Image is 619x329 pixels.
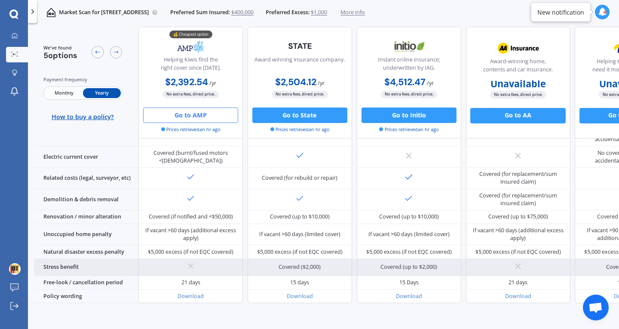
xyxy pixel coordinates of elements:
[165,37,216,56] img: AMP.webp
[505,292,531,300] a: Download
[379,126,438,133] span: Prices retrieved an hr ago
[472,192,564,207] div: Covered (for replacement/sum insured claim)
[488,213,548,221] div: Covered (up to $75,000)
[34,245,138,259] div: Natural disaster excess penalty
[270,126,330,133] span: Prices retrieved an hr ago
[259,231,340,238] div: If vacant >60 days (limited cover)
[366,248,452,256] div: $5,000 excess (if not EQC covered)
[144,149,237,165] div: Covered (burnt/fused motors <[DEMOGRAPHIC_DATA])
[209,80,216,87] span: / yr
[170,9,230,16] span: Preferred Sum Insured:
[254,55,345,75] div: Award winning insurance company.
[162,90,219,98] span: No extra fees, direct price.
[287,292,313,300] a: Download
[43,44,77,51] span: We've found
[178,292,204,300] a: Download
[279,263,321,271] div: Covered ($2,000)
[43,50,77,61] span: 5 options
[148,248,233,256] div: $5,000 excess (if not EQC covered)
[34,290,138,304] div: Policy wording
[490,80,546,87] b: Unavailable
[9,263,21,275] img: ACg8ocIonKtePqkHyOIoSDSnwuULrGn1YqXHhdQhagfmWYL-JKomKiM=s96-c
[379,213,439,221] div: Covered (up to $10,000)
[318,80,325,87] span: / yr
[34,276,138,290] div: Free-look / cancellation period
[144,227,237,242] div: If vacant >60 days (additional excess apply)
[383,37,435,56] img: Initio.webp
[52,113,114,121] span: How to buy a policy?
[252,107,347,123] button: Go to State
[34,210,138,224] div: Renovation / minor alteration
[45,88,83,98] span: Monthly
[362,107,457,123] button: Go to Initio
[266,9,309,16] span: Preferred Excess:
[34,146,138,168] div: Electric current cover
[381,90,437,98] span: No extra fees, direct price.
[470,108,565,123] button: Go to AA
[399,279,419,286] div: 15 Days
[363,55,454,75] div: Instant online insurance; underwritten by IAG.
[165,76,208,88] b: $2,392.54
[290,279,309,286] div: 15 days
[368,231,450,238] div: If vacant >60 days (limited cover)
[583,295,609,320] div: Open chat
[472,170,564,186] div: Covered (for replacement/sum insured claim)
[46,8,56,17] img: home-and-contents.b802091223b8502ef2dd.svg
[472,227,564,242] div: If vacant >60 days (additional excess apply)
[311,9,327,16] span: $1,000
[181,279,200,286] div: 21 days
[34,189,138,211] div: Demolition & debris removal
[493,38,544,58] img: AA.webp
[275,76,316,88] b: $2,504.12
[231,9,254,16] span: $400,000
[262,174,337,182] div: Covered (for rebuild or repair)
[537,8,584,16] div: New notification
[490,91,546,98] span: No extra fees, direct price.
[143,107,238,123] button: Go to AMP
[145,55,236,75] div: Helping Kiwis find the right cover since [DATE].
[396,292,422,300] a: Download
[472,57,564,77] div: Award-winning home, contents and car insurance.
[169,30,212,38] div: 💰 Cheapest option
[83,88,121,98] span: Yearly
[34,168,138,189] div: Related costs (legal, surveyor, etc)
[340,9,365,16] span: More info
[34,224,138,246] div: Unoccupied home penalty
[509,279,527,286] div: 21 days
[161,126,221,133] span: Prices retrieved an hr ago
[475,248,561,256] div: $5,000 excess (if not EQC covered)
[34,259,138,276] div: Stress benefit
[149,213,233,221] div: Covered (if notified and <$50,000)
[59,9,149,16] p: Market Scan for [STREET_ADDRESS]
[272,90,328,98] span: No extra fees, direct price.
[43,76,123,83] div: Payment frequency
[274,37,325,55] img: State-text-1.webp
[380,263,437,271] div: Covered (up to $2,000)
[427,80,434,87] span: / yr
[384,76,426,88] b: $4,512.47
[270,213,330,221] div: Covered (up to $10,000)
[257,248,343,256] div: $5,000 excess (if not EQC covered)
